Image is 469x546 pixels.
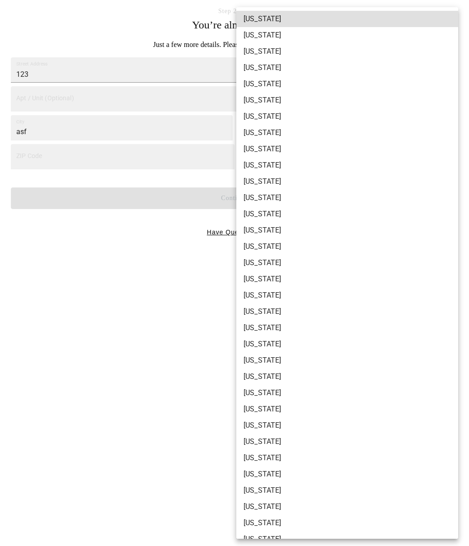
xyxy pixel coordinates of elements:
[236,76,458,92] li: [US_STATE]
[236,11,458,27] li: [US_STATE]
[236,401,458,417] li: [US_STATE]
[236,238,458,255] li: [US_STATE]
[236,385,458,401] li: [US_STATE]
[236,352,458,369] li: [US_STATE]
[236,515,458,531] li: [US_STATE]
[236,92,458,108] li: [US_STATE]
[236,173,458,190] li: [US_STATE]
[236,499,458,515] li: [US_STATE]
[236,434,458,450] li: [US_STATE]
[236,141,458,157] li: [US_STATE]
[236,271,458,287] li: [US_STATE]
[236,222,458,238] li: [US_STATE]
[236,255,458,271] li: [US_STATE]
[236,206,458,222] li: [US_STATE]
[236,287,458,303] li: [US_STATE]
[236,466,458,482] li: [US_STATE]
[236,336,458,352] li: [US_STATE]
[236,157,458,173] li: [US_STATE]
[236,125,458,141] li: [US_STATE]
[236,108,458,125] li: [US_STATE]
[236,60,458,76] li: [US_STATE]
[236,303,458,320] li: [US_STATE]
[236,482,458,499] li: [US_STATE]
[236,190,458,206] li: [US_STATE]
[236,320,458,336] li: [US_STATE]
[236,417,458,434] li: [US_STATE]
[236,450,458,466] li: [US_STATE]
[236,369,458,385] li: [US_STATE]
[236,43,458,60] li: [US_STATE]
[236,27,458,43] li: [US_STATE]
